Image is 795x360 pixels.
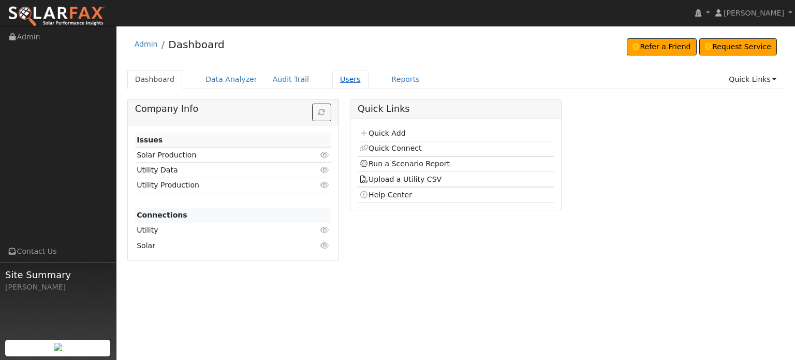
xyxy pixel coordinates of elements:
[724,9,784,17] span: [PERSON_NAME]
[359,191,412,199] a: Help Center
[359,129,405,137] a: Quick Add
[8,6,105,27] img: SolarFax
[384,70,428,89] a: Reports
[359,160,450,168] a: Run a Scenario Report
[320,151,330,159] i: Click to view
[5,268,111,282] span: Site Summary
[54,343,62,351] img: retrieve
[135,148,300,163] td: Solar Production
[699,38,777,56] a: Request Service
[320,166,330,174] i: Click to view
[168,38,225,51] a: Dashboard
[721,70,784,89] a: Quick Links
[5,282,111,293] div: [PERSON_NAME]
[265,70,317,89] a: Audit Trail
[137,211,187,219] strong: Connections
[135,178,300,193] td: Utility Production
[320,181,330,189] i: Click to view
[332,70,369,89] a: Users
[359,144,421,152] a: Quick Connect
[127,70,183,89] a: Dashboard
[137,136,163,144] strong: Issues
[320,242,330,249] i: Click to view
[627,38,697,56] a: Refer a Friend
[135,223,300,238] td: Utility
[135,163,300,178] td: Utility Data
[135,104,331,114] h5: Company Info
[135,238,300,253] td: Solar
[198,70,265,89] a: Data Analyzer
[358,104,554,114] h5: Quick Links
[320,226,330,234] i: Click to view
[135,40,158,48] a: Admin
[359,175,441,183] a: Upload a Utility CSV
